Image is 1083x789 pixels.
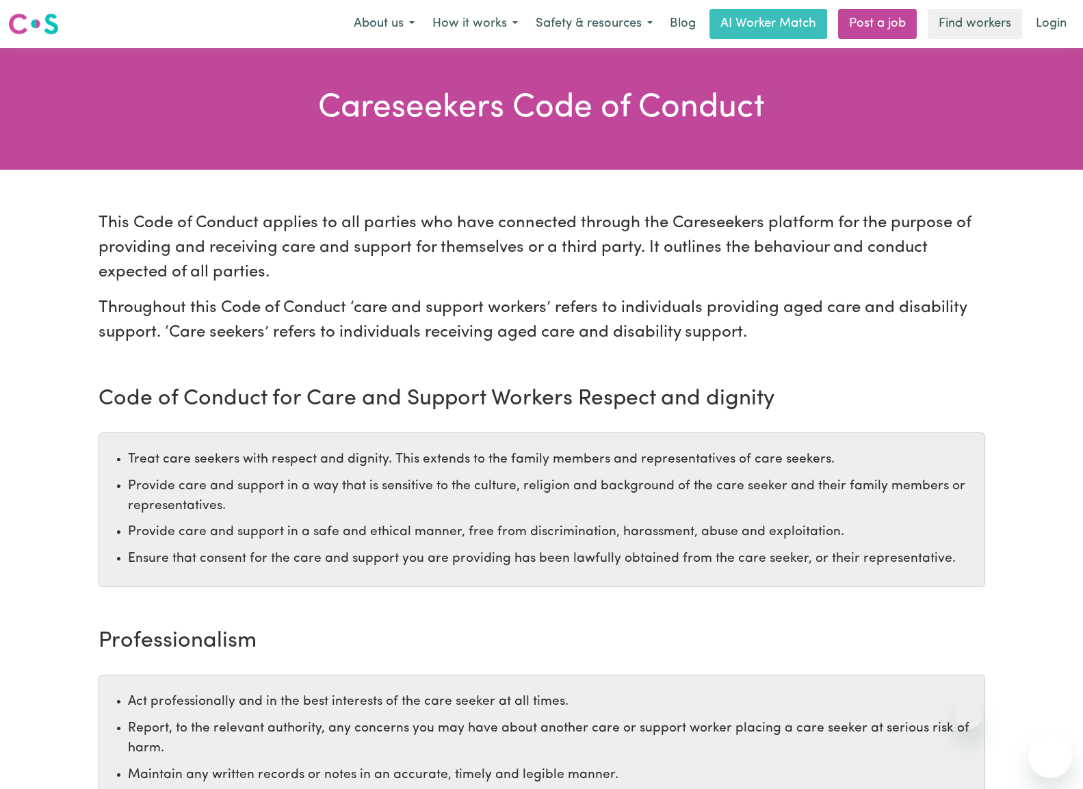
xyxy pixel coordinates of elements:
[128,477,978,517] li: Provide care and support in a way that is sensitive to the culture, religion and background of th...
[14,89,1069,129] div: Careseekers Code of Conduct
[99,211,985,285] p: This Code of Conduct applies to all parties who have connected through the Careseekers platform f...
[1028,734,1072,778] iframe: Button to launch messaging window
[128,523,978,543] li: Provide care and support in a safe and ethical manner, free from discrimination, harassment, abus...
[955,701,982,729] iframe: Close message
[662,9,704,39] a: Blog
[8,8,59,40] a: Careseekers logo
[709,9,827,39] a: AI Worker Match
[128,766,978,786] li: Maintain any written records or notes in an accurate, timely and legible manner.
[128,549,978,569] li: Ensure that consent for the care and support you are providing has been lawfully obtained from th...
[345,10,423,38] button: About us
[99,296,985,345] p: Throughout this Code of Conduct ‘care and support workers’ refers to individuals providing aged c...
[1028,9,1075,39] a: Login
[128,719,978,759] li: Report, to the relevant authority, any concerns you may have about another care or support worker...
[99,386,985,412] h2: Code of Conduct for Care and Support Workers Respect and dignity
[128,693,978,712] li: Act professionally and in the best interests of the care seeker at all times.
[423,10,527,38] button: How it works
[838,9,917,39] a: Post a job
[928,9,1022,39] a: Find workers
[128,450,978,470] li: Treat care seekers with respect and dignity. This extends to the family members and representativ...
[8,12,59,36] img: Careseekers logo
[527,10,662,38] button: Safety & resources
[99,628,985,654] h2: Professionalism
